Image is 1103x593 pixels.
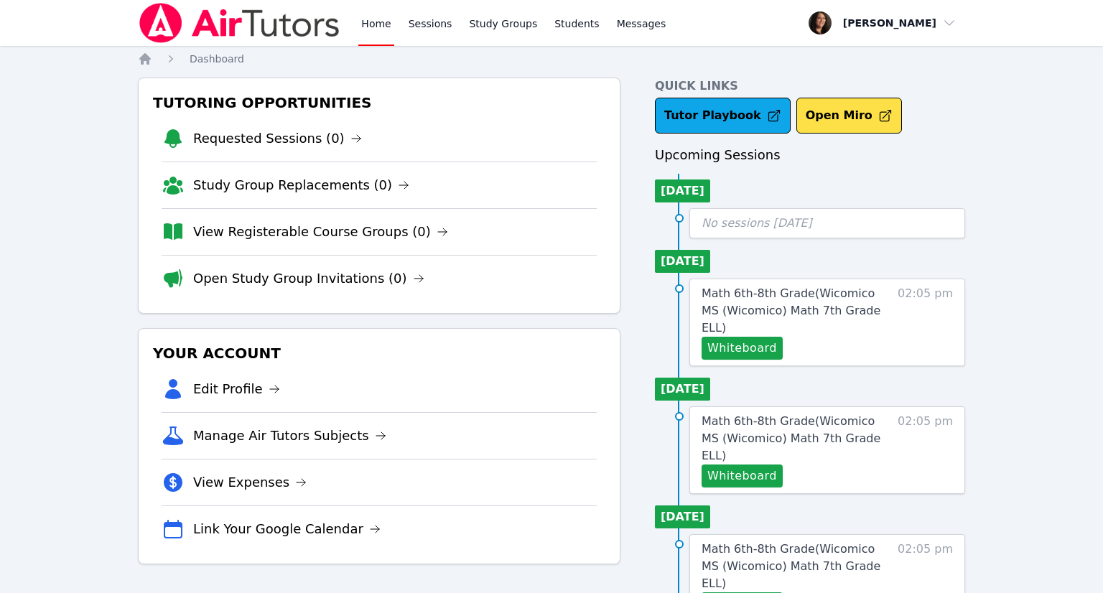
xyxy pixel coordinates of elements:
button: Open Miro [796,98,902,134]
nav: Breadcrumb [138,52,965,66]
span: No sessions [DATE] [702,216,812,230]
a: Dashboard [190,52,244,66]
a: Math 6th-8th Grade(Wicomico MS (Wicomico) Math 7th Grade ELL) [702,541,890,592]
span: 02:05 pm [898,285,953,360]
a: Math 6th-8th Grade(Wicomico MS (Wicomico) Math 7th Grade ELL) [702,285,890,337]
a: View Expenses [193,472,307,492]
span: Math 6th-8th Grade ( Wicomico MS (Wicomico) Math 7th Grade ELL ) [702,414,880,462]
h3: Upcoming Sessions [655,145,965,165]
a: Requested Sessions (0) [193,129,362,149]
li: [DATE] [655,378,710,401]
button: Whiteboard [702,464,783,487]
a: Math 6th-8th Grade(Wicomico MS (Wicomico) Math 7th Grade ELL) [702,413,890,464]
img: Air Tutors [138,3,341,43]
a: Open Study Group Invitations (0) [193,269,424,289]
h4: Quick Links [655,78,965,95]
button: Whiteboard [702,337,783,360]
span: Dashboard [190,53,244,65]
a: Tutor Playbook [655,98,791,134]
a: View Registerable Course Groups (0) [193,222,448,242]
h3: Tutoring Opportunities [150,90,608,116]
span: 02:05 pm [898,413,953,487]
span: Math 6th-8th Grade ( Wicomico MS (Wicomico) Math 7th Grade ELL ) [702,542,880,590]
a: Edit Profile [193,379,280,399]
a: Manage Air Tutors Subjects [193,426,386,446]
a: Study Group Replacements (0) [193,175,409,195]
span: Math 6th-8th Grade ( Wicomico MS (Wicomico) Math 7th Grade ELL ) [702,286,880,335]
li: [DATE] [655,505,710,528]
h3: Your Account [150,340,608,366]
a: Link Your Google Calendar [193,519,381,539]
span: Messages [617,17,666,31]
li: [DATE] [655,179,710,202]
li: [DATE] [655,250,710,273]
